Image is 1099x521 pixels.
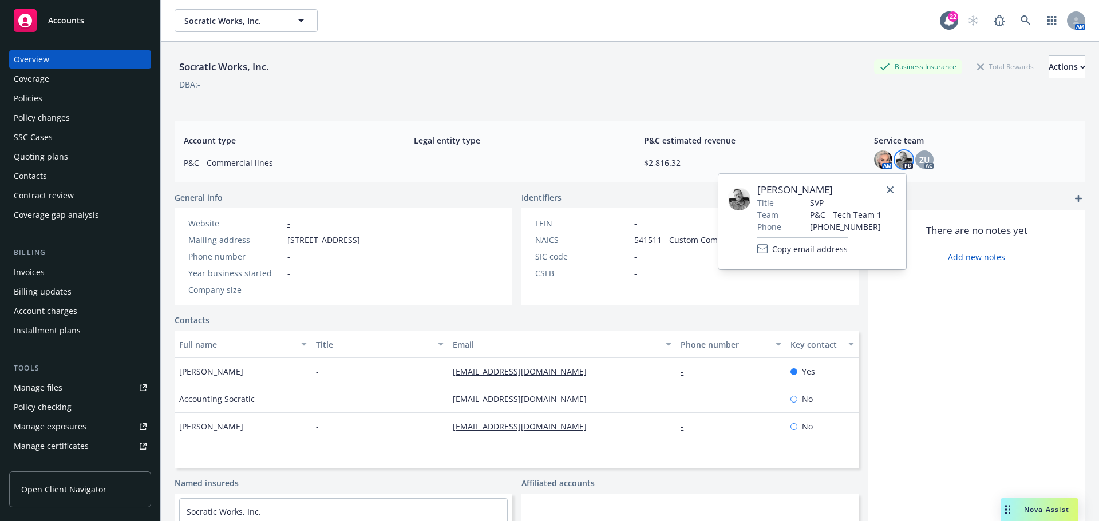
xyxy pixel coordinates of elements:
a: Named insureds [175,477,239,489]
a: Manage claims [9,456,151,475]
a: - [681,366,693,377]
button: Nova Assist [1001,498,1078,521]
button: Full name [175,331,311,358]
a: [EMAIL_ADDRESS][DOMAIN_NAME] [453,421,596,432]
div: Policy changes [14,109,70,127]
div: Mailing address [188,234,283,246]
span: Open Client Navigator [21,483,106,495]
span: No [802,393,813,405]
a: Contract review [9,186,151,205]
span: [PERSON_NAME] [179,365,243,377]
a: Manage certificates [9,437,151,455]
div: Tools [9,363,151,374]
span: Nova Assist [1024,504,1069,514]
span: SVP [810,197,881,209]
div: Socratic Works, Inc. [175,59,274,74]
div: Full name [179,339,294,351]
span: Title [757,197,774,209]
span: Manage exposures [9,417,151,436]
button: Phone number [676,331,785,358]
a: Invoices [9,263,151,281]
img: employee photo [728,188,750,210]
div: Phone number [188,250,283,263]
span: Yes [802,365,815,377]
a: Policy changes [9,109,151,127]
span: Socratic Works, Inc. [184,15,283,27]
span: - [634,267,637,279]
a: Contacts [175,314,209,326]
a: Quoting plans [9,148,151,166]
div: Business Insurance [874,59,962,74]
div: 22 [948,11,958,22]
a: Overview [9,50,151,69]
a: Policies [9,89,151,108]
a: Contacts [9,167,151,185]
span: Team [757,209,778,221]
a: Coverage [9,70,151,88]
span: - [316,420,319,432]
span: [PERSON_NAME] [179,420,243,432]
div: Invoices [14,263,45,281]
span: [PHONE_NUMBER] [810,221,881,233]
div: Website [188,217,283,229]
img: photo [895,150,913,169]
span: Identifiers [521,192,562,204]
a: Search [1014,9,1037,32]
span: P&C - Commercial lines [184,157,386,169]
a: Coverage gap analysis [9,206,151,224]
a: close [883,183,897,197]
div: Phone number [681,339,768,351]
div: Year business started [188,267,283,279]
div: Manage certificates [14,437,89,455]
button: Socratic Works, Inc. [175,9,318,32]
div: Total Rewards [971,59,1039,74]
span: - [287,284,290,296]
a: Installment plans [9,321,151,340]
div: Policy checking [14,398,72,416]
div: Policies [14,89,42,108]
div: Billing updates [14,283,72,301]
div: Contract review [14,186,74,205]
div: CSLB [535,267,630,279]
a: Switch app [1041,9,1064,32]
a: Start snowing [962,9,985,32]
div: SIC code [535,250,630,263]
div: Coverage gap analysis [14,206,99,224]
div: Account charges [14,302,77,320]
a: - [681,393,693,404]
div: DBA: - [179,78,200,90]
a: Policy checking [9,398,151,416]
span: P&C - Tech Team 1 [810,209,881,221]
a: Accounts [9,5,151,37]
div: Company size [188,284,283,296]
a: [EMAIL_ADDRESS][DOMAIN_NAME] [453,366,596,377]
div: SSC Cases [14,128,53,146]
span: Accounts [48,16,84,25]
span: - [316,365,319,377]
div: Overview [14,50,49,69]
span: General info [175,192,223,204]
img: photo [874,150,892,169]
a: Account charges [9,302,151,320]
button: Copy email address [757,237,848,260]
div: Contacts [14,167,47,185]
span: No [802,420,813,432]
span: Copy email address [772,243,848,255]
div: Email [453,339,659,351]
span: - [316,393,319,405]
a: Report a Bug [988,9,1011,32]
span: Service team [874,134,1076,146]
span: - [634,250,637,263]
div: Manage exposures [14,417,86,436]
span: [PERSON_NAME] [757,183,881,197]
span: [STREET_ADDRESS] [287,234,360,246]
span: - [287,250,290,263]
div: FEIN [535,217,630,229]
span: There are no notes yet [926,224,1027,237]
span: Phone [757,221,781,233]
span: Accounting Socratic [179,393,255,405]
a: Add new notes [948,251,1005,263]
button: Title [311,331,448,358]
div: Actions [1049,56,1085,78]
a: add [1072,192,1085,205]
